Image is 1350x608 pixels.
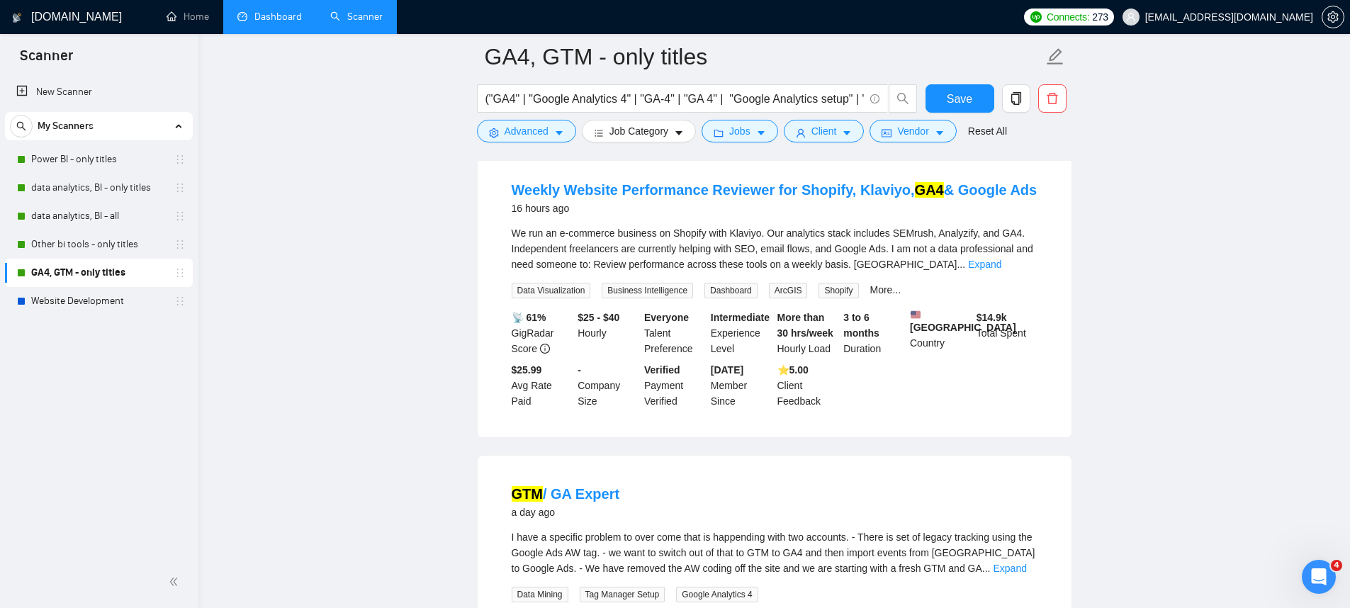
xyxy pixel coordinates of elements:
span: idcard [882,128,891,138]
a: More... [870,284,901,295]
b: [GEOGRAPHIC_DATA] [910,310,1016,333]
img: logo [12,6,22,29]
a: GTM/ GA Expert [512,486,620,502]
span: holder [174,210,186,222]
span: My Scanners [38,112,94,140]
div: a day ago [512,504,620,521]
a: homeHome [167,11,209,23]
div: Hourly [575,310,641,356]
span: Google Analytics 4 [676,587,758,602]
mark: GTM [512,486,543,502]
button: search [889,84,917,113]
span: caret-down [842,128,852,138]
span: Vendor [897,123,928,139]
div: Country [907,310,974,356]
span: user [1126,12,1136,22]
a: dashboardDashboard [237,11,302,23]
span: setting [489,128,499,138]
a: New Scanner [16,78,181,106]
a: Website Development [31,287,166,315]
button: delete [1038,84,1067,113]
b: Verified [644,364,680,376]
span: Data Mining [512,587,568,602]
span: Job Category [609,123,668,139]
span: Business Intelligence [602,283,693,298]
span: Shopify [819,283,858,298]
div: Payment Verified [641,362,708,409]
div: I have a specific problem to over come that is happending with two accounts. - There is set of le... [512,529,1037,576]
div: Experience Level [708,310,775,356]
img: upwork-logo.png [1030,11,1042,23]
span: ... [957,259,965,270]
span: We run an e-commerce business on Shopify with Klaviyo. Our analytics stack includes SEMrush, Anal... [512,227,1033,270]
span: Connects: [1047,9,1089,25]
a: GA4, GTM - only titles [31,259,166,287]
span: ... [982,563,991,574]
span: copy [1003,92,1030,105]
a: searchScanner [330,11,383,23]
b: - [578,364,581,376]
span: holder [174,295,186,307]
span: caret-down [554,128,564,138]
button: settingAdvancedcaret-down [477,120,576,142]
span: caret-down [935,128,945,138]
button: setting [1322,6,1344,28]
a: setting [1322,11,1344,23]
span: caret-down [756,128,766,138]
div: We run an e-commerce business on Shopify with Klaviyo. Our analytics stack includes SEMrush, Anal... [512,225,1037,272]
div: Duration [840,310,907,356]
span: info-circle [540,344,550,354]
span: info-circle [870,94,879,103]
b: $ 14.9k [977,312,1007,323]
b: More than 30 hrs/week [777,312,833,339]
a: data analytics, BI - all [31,202,166,230]
div: Talent Preference [641,310,708,356]
span: Save [947,90,972,108]
span: I have a specific problem to over come that is happending with two accounts. - There is set of le... [512,531,1035,574]
span: holder [174,267,186,278]
div: GigRadar Score [509,310,575,356]
div: Avg Rate Paid [509,362,575,409]
b: 📡 61% [512,312,546,323]
span: Advanced [505,123,549,139]
button: userClientcaret-down [784,120,865,142]
mark: GA4 [915,182,944,198]
b: 3 to 6 months [843,312,879,339]
span: edit [1046,47,1064,66]
a: Other bi tools - only titles [31,230,166,259]
a: Weekly Website Performance Reviewer for Shopify, Klaviyo,GA4& Google Ads [512,182,1037,198]
div: Client Feedback [775,362,841,409]
div: Hourly Load [775,310,841,356]
li: My Scanners [5,112,193,315]
div: Member Since [708,362,775,409]
input: Scanner name... [485,39,1043,74]
div: Company Size [575,362,641,409]
img: 🇺🇸 [911,310,921,320]
b: [DATE] [711,364,743,376]
span: double-left [169,575,183,589]
a: Power BI - only titles [31,145,166,174]
span: ArcGIS [769,283,808,298]
a: Expand [968,259,1001,270]
div: Total Spent [974,310,1040,356]
iframe: Intercom live chat [1302,560,1336,594]
span: user [796,128,806,138]
span: Tag Manager Setup [580,587,665,602]
b: ⭐️ 5.00 [777,364,809,376]
b: Intermediate [711,312,770,323]
span: folder [714,128,724,138]
button: copy [1002,84,1030,113]
button: folderJobscaret-down [702,120,778,142]
span: delete [1039,92,1066,105]
span: 4 [1331,560,1342,571]
button: Save [926,84,994,113]
b: $25 - $40 [578,312,619,323]
li: New Scanner [5,78,193,106]
span: Dashboard [704,283,758,298]
span: holder [174,239,186,250]
span: holder [174,182,186,193]
button: search [10,115,33,137]
span: bars [594,128,604,138]
span: holder [174,154,186,165]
